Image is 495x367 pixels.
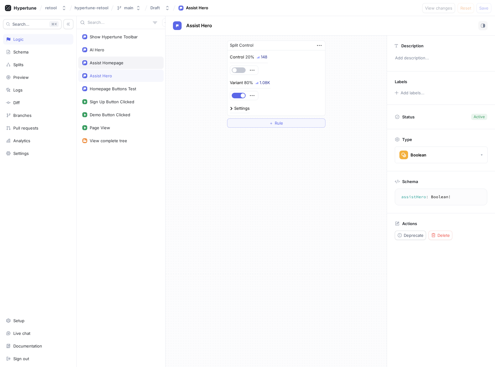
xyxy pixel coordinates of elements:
[245,55,254,59] div: 20%
[460,6,471,10] span: Reset
[401,43,424,48] p: Description
[13,318,24,323] div: Setup
[392,53,490,63] p: Add description...
[90,125,110,130] div: Page View
[234,106,250,110] div: Settings
[411,152,426,158] div: Boolean
[148,3,172,13] button: Draft
[13,62,24,67] div: Splits
[230,80,243,86] p: Variant
[186,5,208,11] div: Assist Hero
[90,99,134,104] div: Sign Up Button Clicked
[395,79,407,84] p: Labels
[12,22,29,26] span: Search...
[90,34,138,39] div: Show Hypertune Toolbar
[395,231,426,240] button: Deprecate
[402,179,418,184] p: Schema
[275,121,283,125] span: Rule
[13,138,30,143] div: Analytics
[402,221,417,226] p: Actions
[13,49,28,54] div: Schema
[230,42,253,49] div: Split Control
[395,147,488,163] button: Boolean
[260,81,270,85] div: 1.08K
[13,75,29,80] div: Preview
[90,47,104,52] div: AI Hero
[124,5,133,11] div: main
[398,191,484,203] textarea: assistHero: Boolean!
[244,81,253,85] div: 80%
[3,341,73,351] a: Documentation
[13,356,29,361] div: Sign out
[479,6,489,10] span: Save
[150,5,160,11] div: Draft
[393,89,426,97] button: Add labels...
[402,137,412,142] p: Type
[45,5,57,11] div: retool
[3,19,62,29] button: Search...K
[13,113,32,118] div: Branches
[13,331,30,336] div: Live chat
[401,91,424,95] div: Add labels...
[437,233,450,237] span: Delete
[13,87,23,92] div: Logs
[90,86,136,91] div: Homepage Buttons Test
[402,113,415,121] p: Status
[75,6,108,10] span: hypertune-retool
[114,3,143,13] button: main
[428,231,452,240] button: Delete
[261,55,267,59] div: 148
[422,3,455,13] button: View changes
[13,344,42,348] div: Documentation
[90,112,130,117] div: Demo Button Clicked
[425,6,452,10] span: View changes
[230,54,244,60] p: Control
[458,3,474,13] button: Reset
[404,233,424,237] span: Deprecate
[43,3,69,13] button: retool
[88,19,150,26] input: Search...
[13,151,29,156] div: Settings
[90,60,123,65] div: Assist Homepage
[49,21,59,27] div: K
[90,138,127,143] div: View complete tree
[13,100,20,105] div: Diff
[90,73,112,78] div: Assist Hero
[227,118,325,128] button: ＋Rule
[13,37,24,42] div: Logic
[13,126,38,130] div: Pull requests
[476,3,491,13] button: Save
[269,121,273,125] span: ＋
[474,114,485,120] div: Active
[186,23,212,28] span: Assist Hero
